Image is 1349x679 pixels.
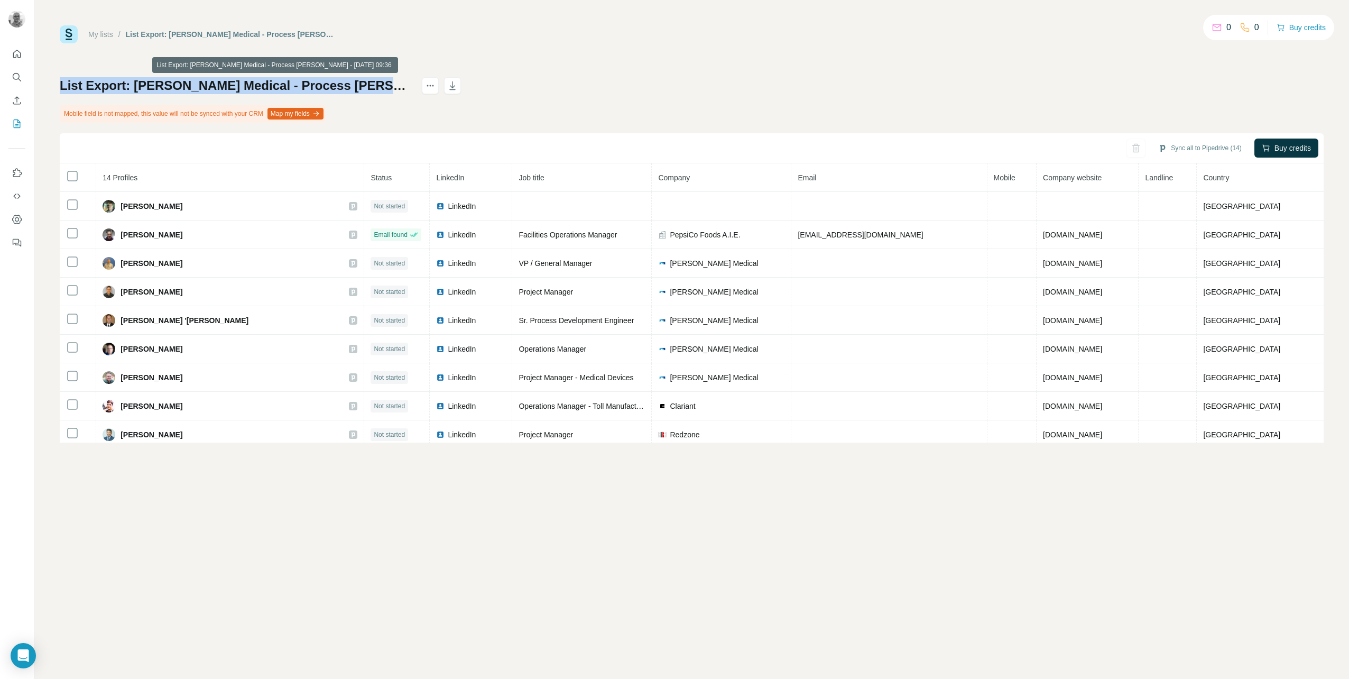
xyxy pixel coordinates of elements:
img: LinkedIn logo [436,288,445,296]
span: Email found [374,230,407,240]
button: Use Surfe API [8,187,25,206]
span: LinkedIn [448,401,476,411]
span: Not started [374,373,405,382]
img: Avatar [103,257,115,270]
span: [PERSON_NAME] Medical [670,372,758,383]
span: LinkedIn [448,201,476,212]
span: [DOMAIN_NAME] [1043,402,1102,410]
span: Status [371,173,392,182]
span: [DOMAIN_NAME] [1043,231,1102,239]
button: Quick start [8,44,25,63]
span: [GEOGRAPHIC_DATA] [1203,259,1280,268]
img: company-logo [658,316,667,325]
img: company-logo [658,402,667,410]
span: [DOMAIN_NAME] [1043,288,1102,296]
span: Operations Manager - Toll Manufacturing [519,402,652,410]
button: Dashboard [8,210,25,229]
span: Project Manager [519,288,573,296]
span: [GEOGRAPHIC_DATA] [1203,288,1280,296]
span: [PERSON_NAME] Medical [670,344,758,354]
span: Company [658,173,690,182]
button: Use Surfe on LinkedIn [8,163,25,182]
span: Not started [374,316,405,325]
span: [PERSON_NAME] Medical [670,258,758,269]
button: Sync all to Pipedrive (14) [1151,140,1249,156]
span: [GEOGRAPHIC_DATA] [1203,231,1280,239]
span: Mobile [994,173,1015,182]
span: [PERSON_NAME] [121,258,182,269]
span: [GEOGRAPHIC_DATA] [1203,345,1280,353]
span: [EMAIL_ADDRESS][DOMAIN_NAME] [798,231,923,239]
img: LinkedIn logo [436,316,445,325]
img: company-logo [658,288,667,296]
span: [PERSON_NAME] Medical [670,287,758,297]
span: [PERSON_NAME] Medical [670,315,758,326]
div: List Export: [PERSON_NAME] Medical - Process [PERSON_NAME] - [DATE] 09:36 [126,29,336,40]
span: VP / General Manager [519,259,592,268]
button: My lists [8,114,25,133]
span: Redzone [670,429,699,440]
li: / [118,29,121,40]
button: Search [8,68,25,87]
img: company-logo [658,345,667,353]
span: LinkedIn [448,258,476,269]
span: [GEOGRAPHIC_DATA] [1203,202,1280,210]
img: Avatar [103,314,115,327]
span: LinkedIn [448,230,476,240]
span: [GEOGRAPHIC_DATA] [1203,373,1280,382]
span: LinkedIn [448,287,476,297]
span: Facilities Operations Manager [519,231,617,239]
span: Not started [374,401,405,411]
span: [PERSON_NAME] [121,429,182,440]
span: [GEOGRAPHIC_DATA] [1203,402,1280,410]
span: Country [1203,173,1229,182]
span: [PERSON_NAME] [121,287,182,297]
span: Not started [374,201,405,211]
div: Mobile field is not mapped, this value will not be synced with your CRM [60,105,326,123]
span: Email [798,173,816,182]
span: Operations Manager [519,345,586,353]
span: [PERSON_NAME] [121,344,182,354]
span: 14 Profiles [103,173,137,182]
span: Not started [374,259,405,268]
span: Job title [519,173,544,182]
span: Not started [374,287,405,297]
span: LinkedIn [436,173,464,182]
div: Open Intercom Messenger [11,643,36,668]
span: [PERSON_NAME] '[PERSON_NAME] [121,315,248,326]
button: Feedback [8,233,25,252]
span: [GEOGRAPHIC_DATA] [1203,316,1280,325]
span: PepsiCo Foods A.I.E. [670,230,740,240]
img: Avatar [103,286,115,298]
span: Project Manager [519,430,573,439]
img: LinkedIn logo [436,430,445,439]
p: 0 [1226,21,1231,34]
img: LinkedIn logo [436,259,445,268]
img: Avatar [103,400,115,412]
button: Buy credits [1277,20,1326,35]
span: Landline [1145,173,1173,182]
img: LinkedIn logo [436,345,445,353]
img: company-logo [658,259,667,268]
img: LinkedIn logo [436,231,445,239]
h1: List Export: [PERSON_NAME] Medical - Process [PERSON_NAME] - [DATE] 09:36 [60,77,412,94]
img: company-logo [658,373,667,382]
span: [DOMAIN_NAME] [1043,345,1102,353]
img: LinkedIn logo [436,373,445,382]
span: Buy credits [1274,143,1311,153]
a: My lists [88,30,113,39]
img: Avatar [8,11,25,27]
span: [DOMAIN_NAME] [1043,373,1102,382]
span: [PERSON_NAME] [121,372,182,383]
span: [PERSON_NAME] [121,201,182,212]
button: Map my fields [267,108,324,120]
img: Avatar [103,228,115,241]
span: LinkedIn [448,372,476,383]
button: actions [422,77,439,94]
span: [GEOGRAPHIC_DATA] [1203,430,1280,439]
span: LinkedIn [448,315,476,326]
p: 0 [1254,21,1259,34]
img: Avatar [103,371,115,384]
span: LinkedIn [448,429,476,440]
img: Avatar [103,343,115,355]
